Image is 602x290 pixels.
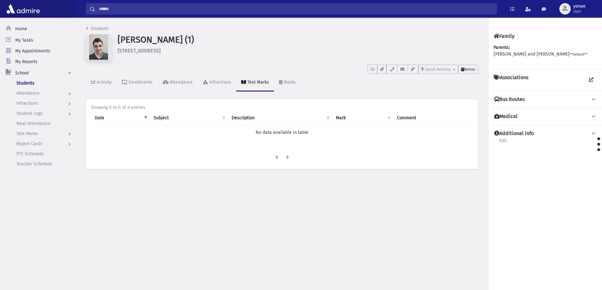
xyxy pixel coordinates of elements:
[494,130,534,137] h4: Additional Info
[458,65,478,74] button: Notes
[393,111,473,125] th: Comment
[86,26,109,31] a: Students
[95,3,497,15] input: Search
[95,80,112,85] div: Activity
[86,74,117,92] a: Activity
[16,91,40,96] span: Attendance
[573,9,586,14] span: User
[86,34,111,60] img: w==
[15,59,38,64] span: My Reports
[86,25,109,34] nav: breadcrumb
[494,33,514,39] h4: Family
[236,74,274,92] a: Test Marks
[118,34,478,45] h1: [PERSON_NAME] (1)
[274,74,301,92] a: Marks
[16,161,52,167] span: Teacher Schedule
[494,74,528,86] h4: Associations
[15,48,50,54] span: My Appointments
[150,111,228,125] th: Subject: activate to sort column ascending
[573,4,586,9] span: yonae
[464,67,475,72] span: Notes
[283,80,296,85] div: Marks
[228,111,332,125] th: Description: activate to sort column ascending
[418,65,458,74] button: Quick Actions
[246,80,269,85] div: Test Marks
[208,80,231,85] div: Infractions
[494,45,510,50] b: Parents:
[91,125,473,140] td: No data available in table
[91,104,473,111] div: Showing 0 to 0 of 0 entries
[16,111,43,116] span: Student Logs
[16,141,42,146] span: Report Cards
[117,74,158,92] a: Enrollments
[16,101,38,106] span: Infractions
[494,130,597,137] button: Additional Info
[499,137,507,148] a: Edit
[494,113,518,120] h4: Medical
[5,3,41,15] img: AdmirePro
[16,151,44,157] span: PTC Schedule
[425,67,451,72] span: Quick Actions
[91,111,150,125] th: Date: activate to sort column descending
[198,74,236,92] a: Infractions
[332,111,393,125] th: Mark : activate to sort column ascending
[15,38,33,43] span: My Tasks
[15,70,29,76] span: School
[118,48,478,54] h6: [STREET_ADDRESS]
[127,80,153,85] div: Enrollments
[494,96,525,103] h4: Bus Routes
[16,121,51,126] span: Meal Attendance
[494,113,597,120] button: Medical
[16,131,38,136] span: Test Marks
[494,44,597,64] div: [PERSON_NAME] and [PERSON_NAME]
[494,96,597,103] button: Bus Routes
[16,80,34,86] span: Students
[168,80,193,85] div: Attendance
[586,74,597,86] a: View all Associations
[15,26,27,32] span: Home
[158,74,198,92] a: Attendance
